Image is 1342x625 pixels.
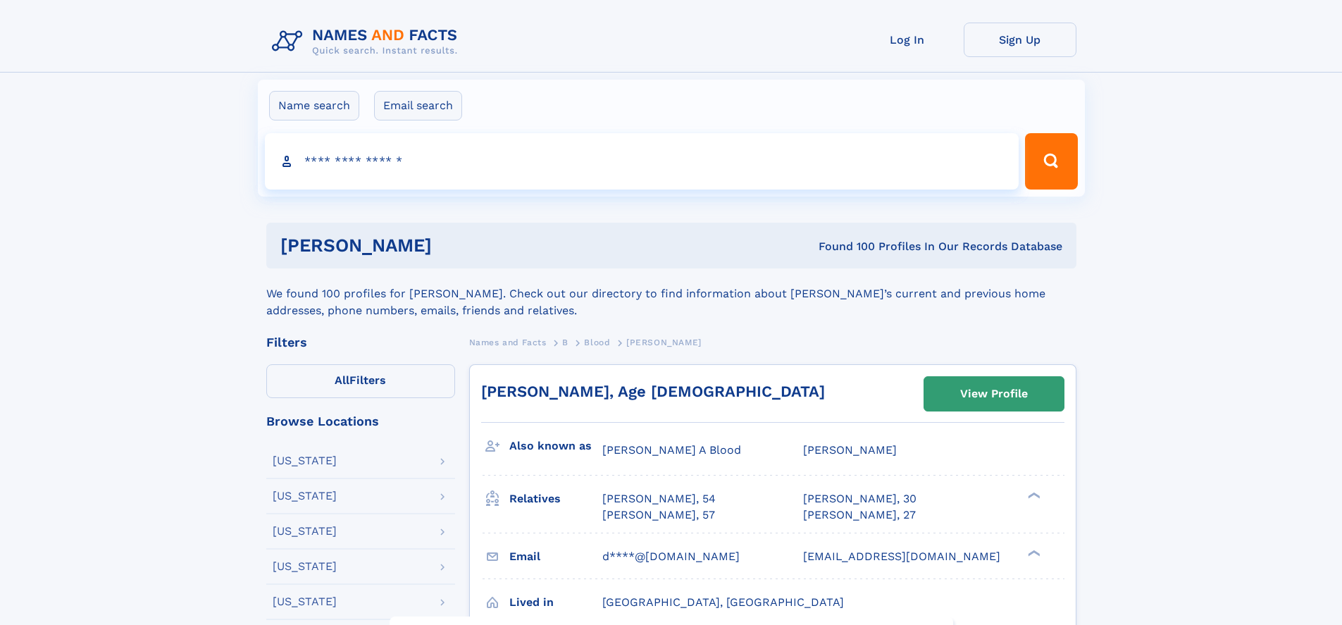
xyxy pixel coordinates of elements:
[335,373,349,387] span: All
[602,507,715,523] a: [PERSON_NAME], 57
[509,434,602,458] h3: Also known as
[562,333,569,351] a: B
[960,378,1028,410] div: View Profile
[481,383,825,400] a: [PERSON_NAME], Age [DEMOGRAPHIC_DATA]
[509,545,602,569] h3: Email
[803,443,897,457] span: [PERSON_NAME]
[269,91,359,120] label: Name search
[562,338,569,347] span: B
[602,491,716,507] a: [PERSON_NAME], 54
[924,377,1064,411] a: View Profile
[266,23,469,61] img: Logo Names and Facts
[273,561,337,572] div: [US_STATE]
[602,595,844,609] span: [GEOGRAPHIC_DATA], [GEOGRAPHIC_DATA]
[273,526,337,537] div: [US_STATE]
[851,23,964,57] a: Log In
[625,239,1062,254] div: Found 100 Profiles In Our Records Database
[964,23,1076,57] a: Sign Up
[273,490,337,502] div: [US_STATE]
[509,590,602,614] h3: Lived in
[266,364,455,398] label: Filters
[273,455,337,466] div: [US_STATE]
[1024,548,1041,557] div: ❯
[626,338,702,347] span: [PERSON_NAME]
[374,91,462,120] label: Email search
[1024,491,1041,500] div: ❯
[280,237,626,254] h1: [PERSON_NAME]
[803,507,916,523] a: [PERSON_NAME], 27
[509,487,602,511] h3: Relatives
[265,133,1019,190] input: search input
[1025,133,1077,190] button: Search Button
[803,491,917,507] a: [PERSON_NAME], 30
[803,550,1000,563] span: [EMAIL_ADDRESS][DOMAIN_NAME]
[266,415,455,428] div: Browse Locations
[266,268,1076,319] div: We found 100 profiles for [PERSON_NAME]. Check out our directory to find information about [PERSO...
[584,338,610,347] span: Blood
[584,333,610,351] a: Blood
[469,333,547,351] a: Names and Facts
[266,336,455,349] div: Filters
[273,596,337,607] div: [US_STATE]
[602,443,741,457] span: [PERSON_NAME] A Blood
